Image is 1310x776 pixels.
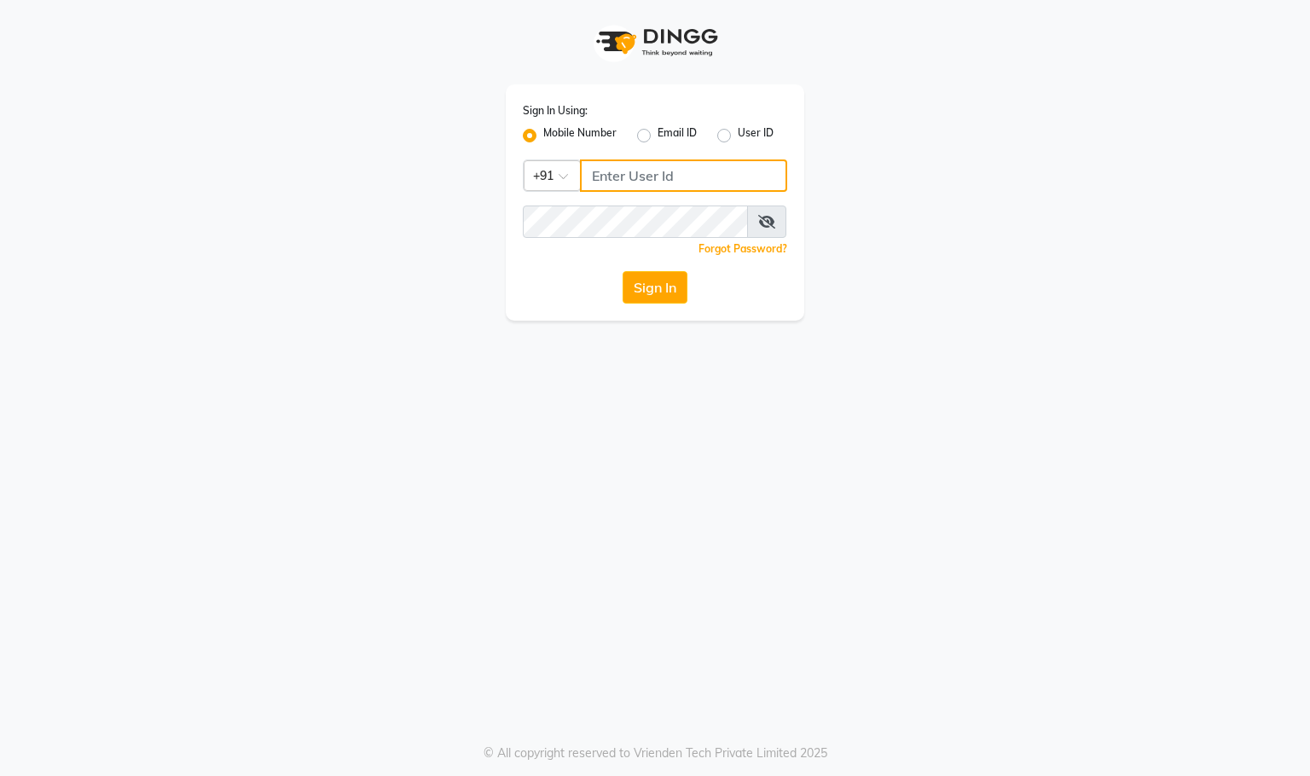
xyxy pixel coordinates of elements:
button: Sign In [623,271,687,304]
label: Email ID [658,125,697,146]
input: Username [523,206,748,238]
img: logo1.svg [587,17,723,67]
label: User ID [738,125,774,146]
a: Forgot Password? [698,242,787,255]
label: Sign In Using: [523,103,588,119]
label: Mobile Number [543,125,617,146]
input: Username [580,159,787,192]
